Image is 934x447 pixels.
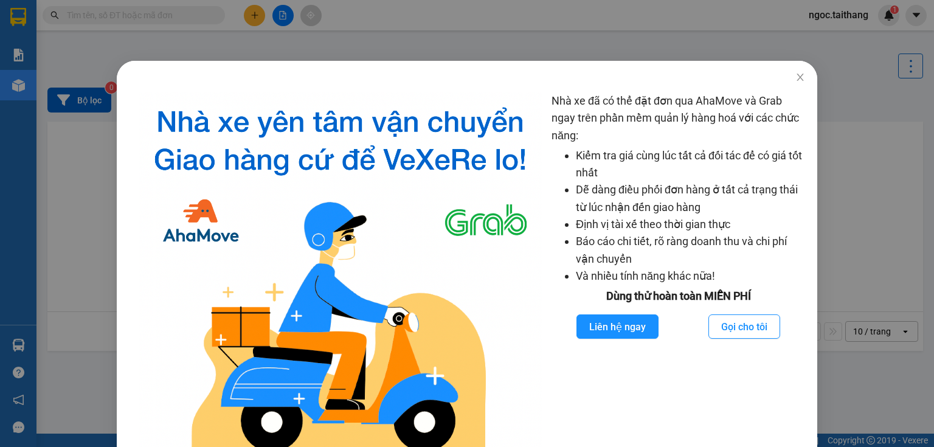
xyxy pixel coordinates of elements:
span: Gọi cho tôi [721,319,767,334]
li: Định vị tài xế theo thời gian thực [576,216,805,233]
li: Và nhiều tính năng khác nữa! [576,268,805,285]
button: Gọi cho tôi [708,314,780,339]
li: Dễ dàng điều phối đơn hàng ở tất cả trạng thái từ lúc nhận đến giao hàng [576,181,805,216]
div: Dùng thử hoàn toàn MIỄN PHÍ [552,288,805,305]
li: Báo cáo chi tiết, rõ ràng doanh thu và chi phí vận chuyển [576,233,805,268]
span: close [795,72,805,82]
button: Close [783,61,817,95]
button: Liên hệ ngay [576,314,659,339]
span: Liên hệ ngay [589,319,646,334]
li: Kiểm tra giá cùng lúc tất cả đối tác để có giá tốt nhất [576,147,805,182]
